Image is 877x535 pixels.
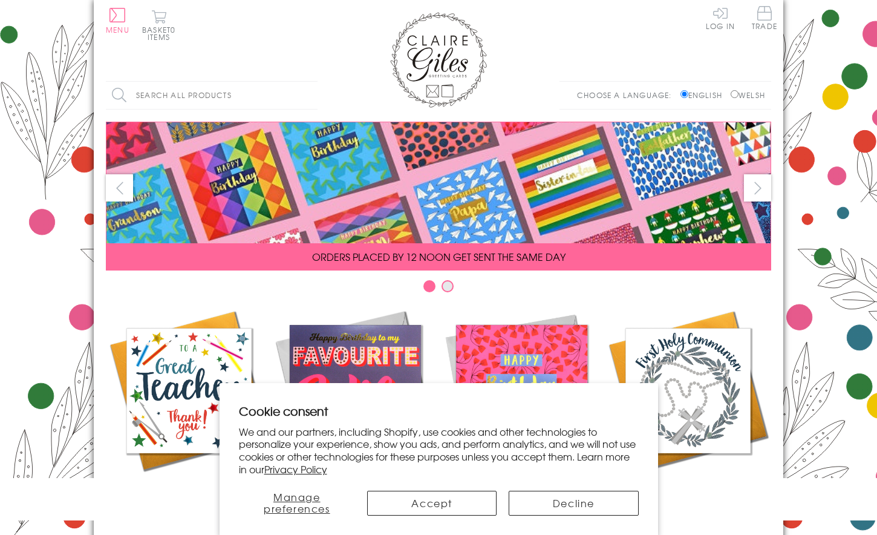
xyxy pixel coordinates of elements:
[731,90,738,98] input: Welsh
[744,174,771,202] button: next
[264,462,327,476] a: Privacy Policy
[106,280,771,298] div: Carousel Pagination
[148,24,175,42] span: 0 items
[577,90,678,100] p: Choose a language:
[312,249,566,264] span: ORDERS PLACED BY 12 NOON GET SENT THE SAME DAY
[106,24,129,35] span: Menu
[142,10,175,41] button: Basket0 items
[423,280,435,292] button: Carousel Page 1 (Current Slide)
[731,90,765,100] label: Welsh
[680,90,688,98] input: English
[438,307,605,497] a: Birthdays
[272,307,438,497] a: New Releases
[706,6,735,30] a: Log In
[264,490,330,516] span: Manage preferences
[752,6,777,30] span: Trade
[106,307,272,497] a: Academic
[390,12,487,108] img: Claire Giles Greetings Cards
[305,82,318,109] input: Search
[752,6,777,32] a: Trade
[106,82,318,109] input: Search all products
[106,8,129,33] button: Menu
[367,491,497,516] button: Accept
[680,90,728,100] label: English
[509,491,638,516] button: Decline
[442,280,454,292] button: Carousel Page 2
[605,307,771,512] a: Communion and Confirmation
[239,402,639,419] h2: Cookie consent
[239,491,356,516] button: Manage preferences
[106,174,133,202] button: prev
[239,425,639,476] p: We and our partners, including Shopify, use cookies and other technologies to personalize your ex...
